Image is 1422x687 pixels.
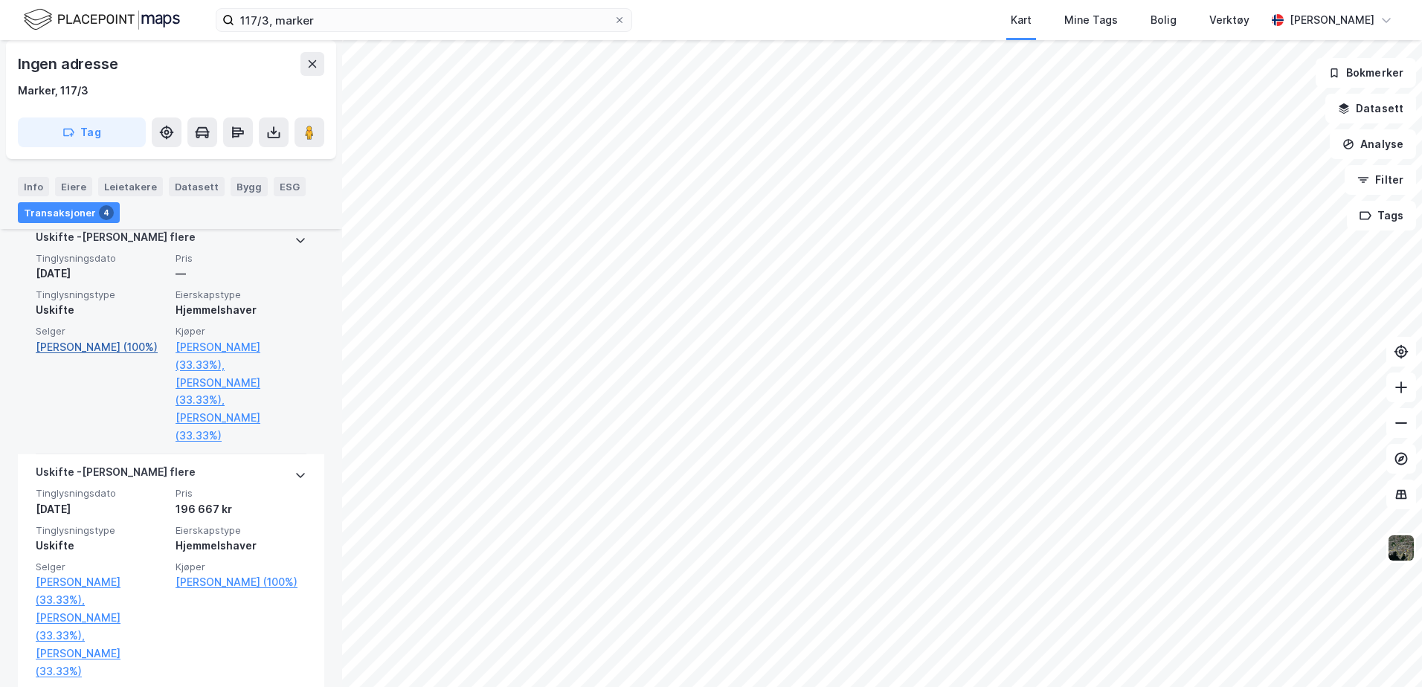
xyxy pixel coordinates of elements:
a: [PERSON_NAME] (33.33%) [176,409,306,445]
div: Leietakere [98,177,163,196]
button: Tags [1347,201,1416,230]
div: Uskifte [36,301,167,319]
div: — [176,265,306,283]
button: Bokmerker [1316,58,1416,88]
div: Mine Tags [1064,11,1118,29]
div: Verktøy [1209,11,1249,29]
span: Eierskapstype [176,524,306,537]
a: [PERSON_NAME] (100%) [176,573,306,591]
div: [DATE] [36,500,167,518]
div: 4 [99,205,114,220]
span: Tinglysningsdato [36,252,167,265]
a: [PERSON_NAME] (33.33%), [176,338,306,374]
div: [DATE] [36,265,167,283]
button: Datasett [1325,94,1416,123]
div: Uskifte - [PERSON_NAME] flere [36,463,196,487]
span: Eierskapstype [176,288,306,301]
span: Kjøper [176,325,306,338]
div: Bygg [231,177,268,196]
a: [PERSON_NAME] (33.33%) [36,645,167,680]
span: Selger [36,325,167,338]
iframe: Chat Widget [1348,616,1422,687]
div: Marker, 117/3 [18,82,89,100]
span: Selger [36,561,167,573]
div: Transaksjoner [18,202,120,223]
span: Kjøper [176,561,306,573]
a: [PERSON_NAME] (100%) [36,338,167,356]
a: [PERSON_NAME] (33.33%), [36,573,167,609]
div: Kontrollprogram for chat [1348,616,1422,687]
div: Bolig [1151,11,1177,29]
div: Hjemmelshaver [176,301,306,319]
div: Hjemmelshaver [176,537,306,555]
span: Tinglysningstype [36,288,167,301]
div: Datasett [169,177,225,196]
input: Søk på adresse, matrikkel, gårdeiere, leietakere eller personer [234,9,614,31]
span: Pris [176,487,306,500]
a: [PERSON_NAME] (33.33%), [36,609,167,645]
span: Pris [176,252,306,265]
div: ESG [274,177,306,196]
div: Kart [1011,11,1032,29]
div: Uskifte - [PERSON_NAME] flere [36,228,196,252]
img: 9k= [1387,534,1415,562]
img: logo.f888ab2527a4732fd821a326f86c7f29.svg [24,7,180,33]
div: 196 667 kr [176,500,306,518]
div: Uskifte [36,537,167,555]
span: Tinglysningstype [36,524,167,537]
button: Analyse [1330,129,1416,159]
div: Info [18,177,49,196]
div: Eiere [55,177,92,196]
div: [PERSON_NAME] [1290,11,1374,29]
a: [PERSON_NAME] (33.33%), [176,374,306,410]
button: Tag [18,117,146,147]
span: Tinglysningsdato [36,487,167,500]
div: Ingen adresse [18,52,120,76]
button: Filter [1345,165,1416,195]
